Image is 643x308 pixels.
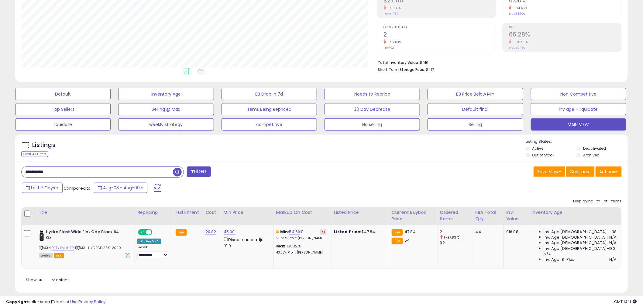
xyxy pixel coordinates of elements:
[583,146,606,151] label: Deactivated
[531,118,626,131] button: MAIN VIEW
[289,229,301,235] a: 54.66
[392,209,435,222] div: Current Buybox Price
[276,236,327,240] p: 25.29% Profit [PERSON_NAME]
[325,103,420,115] button: 30 Day Decrease
[476,209,501,222] div: FBA Total Qty
[596,166,622,177] button: Actions
[428,118,523,131] button: Selling
[428,88,523,100] button: BB Price Below Min
[39,229,44,241] img: 21CuV5HwtyL._SL40_.jpg
[610,257,617,262] span: N/A
[280,229,289,235] b: Min:
[6,299,105,305] div: seller snap | |
[31,185,55,191] span: Last 7 Days
[37,209,132,216] div: Title
[544,251,551,257] span: N/A
[26,277,70,283] span: Show: entries
[378,60,419,65] b: Total Inventory Value:
[583,152,600,158] label: Archived
[512,6,528,10] small: -84.46%
[573,198,622,204] div: Displaying 1 to 1 of 1 items
[544,240,608,246] span: Inv. Age [DEMOGRAPHIC_DATA]:
[287,243,298,249] a: 136.12
[506,209,526,222] div: Inv. value
[276,250,327,255] p: 43.63% Profit [PERSON_NAME]
[52,299,78,305] a: Terms of Use
[79,299,105,305] a: Privacy Policy
[54,253,64,258] span: FBA
[509,46,525,50] small: Prev: 90.78%
[570,169,589,175] span: Columns
[51,245,74,250] a: B07YXMHNZR
[334,229,362,235] b: Listed Price:
[476,229,499,235] div: 44
[566,166,595,177] button: Columns
[176,229,187,236] small: FBA
[276,243,327,255] div: %
[15,88,111,100] button: Default
[22,183,63,193] button: Last 7 Days
[222,88,317,100] button: BB Drop in 7d
[509,12,525,16] small: Prev: 38.60%
[404,237,410,243] span: 54
[75,245,121,250] span: | SKU: HYDROFLASK_2029
[205,229,216,235] a: 20.82
[334,229,384,235] div: $47.84
[612,229,617,235] span: 38
[15,103,111,115] button: Top Sellers
[176,209,200,216] div: Fulfillment
[440,209,470,222] div: Ordered Items
[273,207,331,225] th: The percentage added to the cost of goods (COGS) that forms the calculator for Min & Max prices.
[222,103,317,115] button: Items Being Repriced
[532,209,619,216] div: Inventory Age
[334,209,387,216] div: Listed Price
[137,245,168,259] div: Preset:
[386,6,401,10] small: -98.41%
[532,152,555,158] label: Out of Stock
[21,151,48,157] div: Clear All Filters
[610,240,617,246] span: N/A
[276,209,329,216] div: Markup on Cost
[383,12,399,16] small: Prev: $1,739
[544,229,608,235] span: Inv. Age [DEMOGRAPHIC_DATA]:
[383,26,496,29] span: Ordered Items
[6,299,28,305] strong: Copyright
[426,67,434,72] span: $1.17
[94,183,147,193] button: Aug-03 - Aug-09
[512,40,528,44] small: -26.99%
[118,88,214,100] button: Inventory Age
[614,299,637,305] span: 2025-08-17 14:11 GMT
[506,229,524,235] div: 916.08
[378,67,425,72] b: Short Term Storage Fees:
[151,230,161,235] span: OFF
[224,209,271,216] div: Min Price
[276,243,287,249] b: Max:
[137,239,161,244] div: Win BuyBox *
[378,58,617,66] li: $916
[39,253,53,258] span: All listings currently available for purchase on Amazon
[103,185,140,191] span: Aug-03 - Aug-09
[526,139,628,145] p: Listing States:
[532,146,544,151] label: Active
[222,118,317,131] button: competitive
[325,118,420,131] button: No selling
[224,236,269,248] div: Disable auto adjust min
[118,118,214,131] button: weekly strategy
[383,31,496,39] h2: 2
[39,229,130,257] div: ASIN:
[392,238,403,244] small: FBA
[509,31,621,39] h2: 66.28%
[544,257,576,262] span: Inv. Age 181 Plus:
[531,88,626,100] button: Non Competitive
[610,235,617,240] span: N/A
[64,185,91,191] span: Compared to:
[15,118,111,131] button: liquidate
[32,141,56,149] h5: Listings
[534,166,565,177] button: Save View
[544,235,608,240] span: Inv. Age [DEMOGRAPHIC_DATA]:
[509,26,621,29] span: ROI
[325,88,420,100] button: Needs to Reprice
[205,209,218,216] div: Cost
[428,103,523,115] button: Default final
[440,229,473,235] div: 2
